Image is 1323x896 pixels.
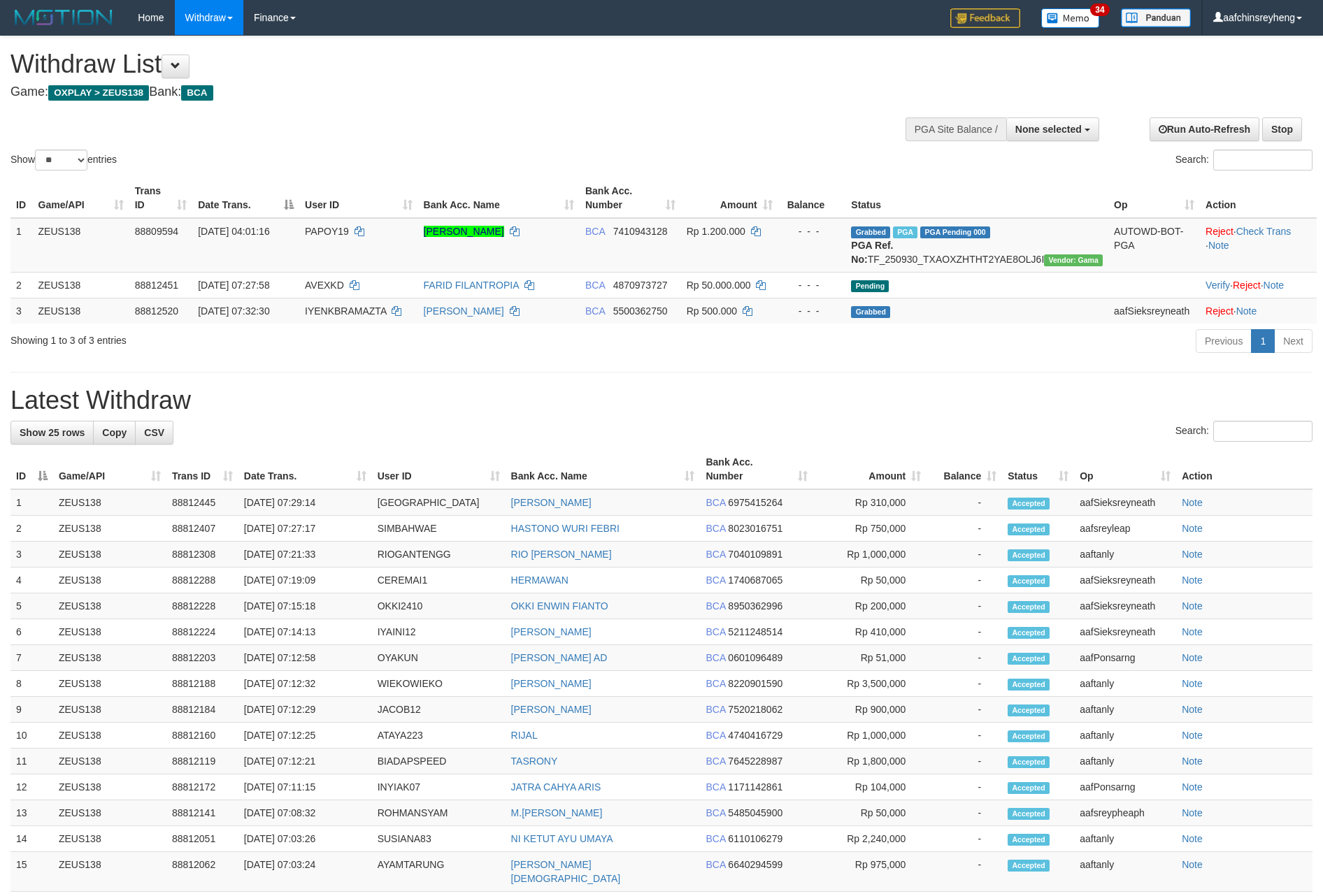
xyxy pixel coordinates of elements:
h4: Game: Bank: [10,85,868,99]
a: Copy [93,421,136,445]
a: 1 [1251,329,1275,353]
a: FARID FILANTROPIA [424,280,519,291]
a: Run Auto-Refresh [1150,117,1259,141]
td: aafPonsarng [1074,774,1176,800]
th: Trans ID: activate to sort column ascending [166,449,238,489]
td: - [927,671,1002,697]
span: Rp 500.000 [687,305,737,317]
td: - [927,516,1002,542]
label: Search: [1175,421,1313,442]
span: Rp 50.000.000 [687,280,751,291]
th: Trans ID: activate to sort column ascending [129,178,192,218]
a: HERMAWAN [511,575,568,586]
span: BCA [706,781,725,793]
img: Feedback.jpg [950,8,1020,28]
a: RIJAL [511,730,538,741]
td: 88812172 [166,774,238,800]
img: Button%20Memo.svg [1041,8,1100,28]
span: PGA Pending [920,226,990,238]
a: TASRONY [511,756,558,767]
a: RIO [PERSON_NAME] [511,549,612,560]
td: · · [1200,218,1317,273]
span: BCA [706,756,725,767]
a: Note [1182,781,1203,793]
td: Rp 900,000 [813,697,927,723]
span: Copy 7520218062 to clipboard [728,704,782,715]
span: BCA [706,652,725,663]
span: Copy 0601096489 to clipboard [728,652,782,663]
td: 88812184 [166,697,238,723]
td: 11 [10,749,53,774]
td: OKKI2410 [372,593,506,619]
a: Note [1182,575,1203,586]
td: - [927,593,1002,619]
td: · [1200,298,1317,324]
td: [DATE] 07:12:25 [238,723,372,749]
span: Accepted [1008,730,1050,742]
span: Copy 7645228987 to clipboard [728,756,782,767]
th: Status [845,178,1108,218]
a: Next [1274,329,1313,353]
span: Copy 6975415264 to clipboard [728,497,782,508]
a: Note [1182,523,1203,534]
a: Verify [1206,280,1230,291]
a: Check Trans [1236,226,1292,237]
td: - [927,619,1002,645]
th: Game/API: activate to sort column ascending [53,449,166,489]
a: M.[PERSON_NAME] [511,807,603,818]
td: [DATE] 07:27:17 [238,516,372,542]
span: BCA [706,575,725,586]
td: Rp 1,800,000 [813,749,927,774]
div: Showing 1 to 3 of 3 entries [10,328,541,347]
a: [PERSON_NAME] [511,497,592,508]
span: BCA [706,704,725,715]
span: Accepted [1008,549,1050,561]
th: Bank Acc. Number: activate to sort column ascending [700,449,813,489]
td: Rp 51,000 [813,645,927,671]
span: Copy 5500362750 to clipboard [613,305,668,317]
a: JATRA CAHYA ARIS [511,781,601,793]
span: Copy 8950362996 to clipboard [728,600,782,612]
td: Rp 1,000,000 [813,542,927,568]
a: OKKI ENWIN FIANTO [511,600,608,612]
a: Note [1208,240,1229,251]
td: Rp 410,000 [813,619,927,645]
span: None selected [1015,124,1082,135]
td: [DATE] 07:19:09 [238,568,372,593]
td: [DATE] 07:08:32 [238,800,372,826]
span: Accepted [1008,601,1050,613]
a: Note [1182,704,1203,715]
td: [DATE] 07:11:15 [238,774,372,800]
td: SIMBAHWAE [372,516,506,542]
td: ATAYA223 [372,723,506,749]
td: aafsreypheaph [1074,800,1176,826]
span: BCA [706,600,725,612]
td: [DATE] 07:14:13 [238,619,372,645]
td: Rp 3,500,000 [813,671,927,697]
th: User ID: activate to sort column ascending [299,178,418,218]
span: BCA [585,280,605,291]
a: Reject [1206,305,1233,317]
a: Note [1182,833,1203,844]
img: panduan.png [1121,8,1191,27]
span: Copy 1740687065 to clipboard [728,575,782,586]
span: 88812520 [135,305,178,317]
td: 88812051 [166,826,238,852]
td: 6 [10,619,53,645]
td: 10 [10,723,53,749]
th: Game/API: activate to sort column ascending [33,178,129,218]
th: User ID: activate to sort column ascending [372,449,506,489]
td: 2 [10,516,53,542]
th: Amount: activate to sort column ascending [681,178,778,218]
td: Rp 2,240,000 [813,826,927,852]
td: 88812188 [166,671,238,697]
td: AUTOWD-BOT-PGA [1108,218,1200,273]
th: Op: activate to sort column ascending [1108,178,1200,218]
td: 88812119 [166,749,238,774]
div: - - - [784,304,841,318]
span: Accepted [1008,834,1050,846]
span: Show 25 rows [20,427,85,438]
a: Reject [1206,226,1233,237]
span: BCA [706,807,725,818]
td: 88812445 [166,489,238,516]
